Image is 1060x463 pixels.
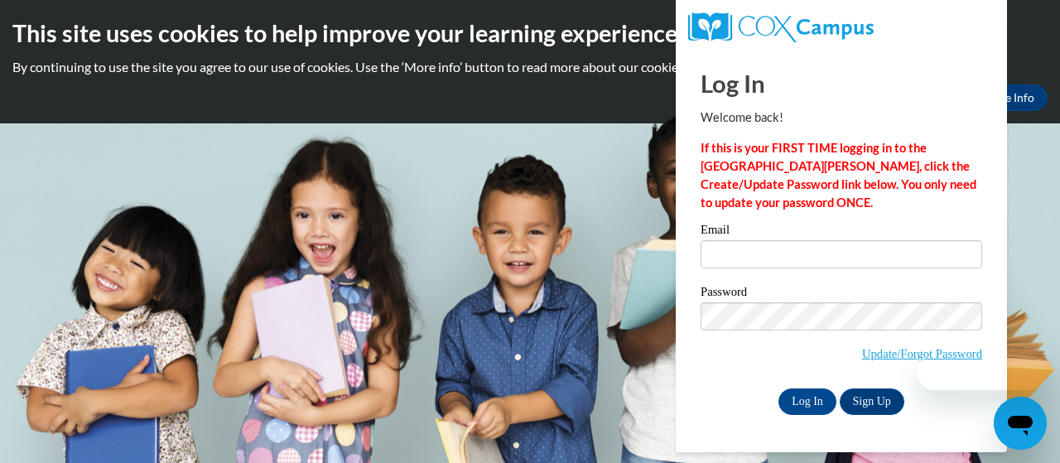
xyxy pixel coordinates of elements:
h1: Log In [701,66,982,100]
p: Welcome back! [701,109,982,127]
a: More Info [970,84,1048,111]
iframe: Button to launch messaging window [994,397,1047,450]
strong: If this is your FIRST TIME logging in to the [GEOGRAPHIC_DATA][PERSON_NAME], click the Create/Upd... [701,141,976,210]
a: Update/Forgot Password [862,347,982,360]
h2: This site uses cookies to help improve your learning experience. [12,17,1048,50]
label: Password [701,286,982,302]
label: Email [701,224,982,240]
p: By continuing to use the site you agree to our use of cookies. Use the ‘More info’ button to read... [12,58,1048,76]
img: COX Campus [688,12,874,42]
a: Sign Up [840,388,904,415]
input: Log In [778,388,836,415]
iframe: Message from company [918,354,1047,390]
